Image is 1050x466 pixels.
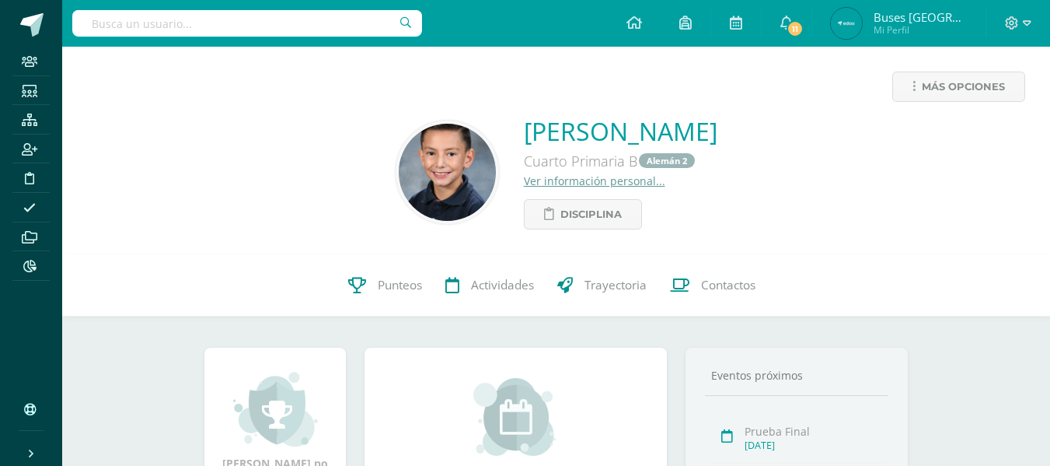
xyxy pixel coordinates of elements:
span: Trayectoria [584,278,647,294]
span: 11 [787,20,804,37]
img: achievement_small.png [233,370,318,448]
a: Disciplina [524,199,642,229]
span: Disciplina [560,200,622,229]
img: d03be7b87bcaf4b4659af6b60df5e41f.png [399,124,496,221]
a: Ver información personal... [524,173,665,188]
a: Más opciones [892,72,1025,102]
div: Eventos próximos [705,368,888,383]
div: Prueba Final [745,424,884,439]
img: event_small.png [473,378,558,456]
span: Actividades [471,278,534,294]
a: Alemán 2 [639,153,695,168]
a: Trayectoria [546,254,658,317]
a: [PERSON_NAME] [524,114,717,148]
span: Contactos [701,278,755,294]
a: Punteos [337,254,434,317]
a: Actividades [434,254,546,317]
span: Punteos [378,278,422,294]
div: [DATE] [745,439,884,452]
span: Buses [GEOGRAPHIC_DATA] [874,9,967,25]
span: Mi Perfil [874,23,967,37]
div: Cuarto Primaria B [524,148,717,173]
input: Busca un usuario... [72,10,422,37]
span: Más opciones [922,72,1005,101]
img: fc6c33b0aa045aa3213aba2fdb094e39.png [831,8,862,39]
a: Contactos [658,254,767,317]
